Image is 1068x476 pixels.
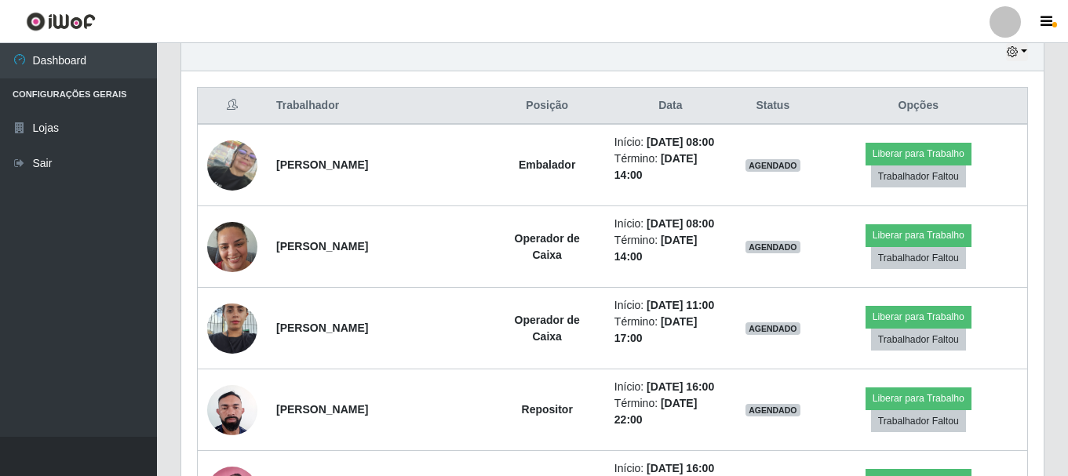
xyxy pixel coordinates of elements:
button: Trabalhador Faltou [871,165,966,187]
strong: Repositor [522,403,573,416]
button: Liberar para Trabalho [866,387,971,409]
time: [DATE] 16:00 [647,462,714,474]
li: Início: [614,379,727,395]
strong: [PERSON_NAME] [276,322,368,334]
strong: Operador de Caixa [515,314,580,343]
time: [DATE] 16:00 [647,380,714,393]
strong: Operador de Caixa [515,232,580,261]
button: Trabalhador Faltou [871,247,966,269]
strong: [PERSON_NAME] [276,158,368,171]
button: Liberar para Trabalho [866,143,971,165]
span: AGENDADO [745,241,800,253]
strong: Embalador [519,158,575,171]
span: AGENDADO [745,322,800,335]
th: Posição [490,88,605,125]
button: Liberar para Trabalho [866,224,971,246]
th: Data [605,88,736,125]
img: 1736419547784.jpeg [207,295,257,362]
button: Trabalhador Faltou [871,329,966,351]
li: Início: [614,297,727,314]
strong: [PERSON_NAME] [276,240,368,253]
th: Opções [810,88,1028,125]
img: CoreUI Logo [26,12,96,31]
img: 1720171489810.jpeg [207,140,257,191]
time: [DATE] 08:00 [647,217,714,230]
th: Status [736,88,810,125]
li: Término: [614,395,727,428]
img: 1712425496230.jpeg [207,376,257,443]
li: Término: [614,232,727,265]
li: Início: [614,216,727,232]
time: [DATE] 11:00 [647,299,714,311]
span: AGENDADO [745,404,800,416]
button: Trabalhador Faltou [871,410,966,432]
img: 1712933645778.jpeg [207,213,257,280]
strong: [PERSON_NAME] [276,403,368,416]
li: Início: [614,134,727,151]
li: Término: [614,314,727,347]
time: [DATE] 08:00 [647,136,714,148]
button: Liberar para Trabalho [866,306,971,328]
span: AGENDADO [745,159,800,172]
li: Término: [614,151,727,183]
th: Trabalhador [267,88,490,125]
